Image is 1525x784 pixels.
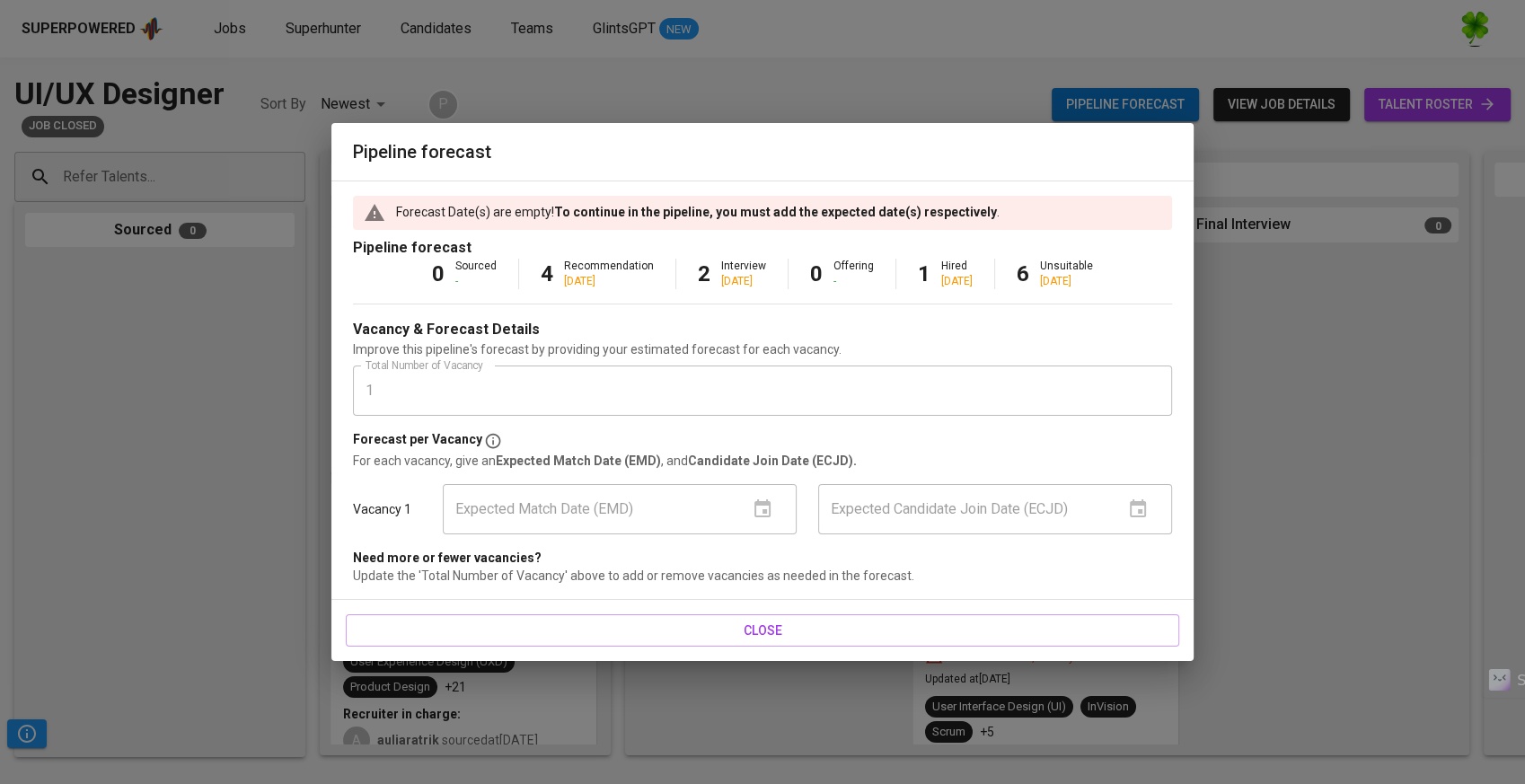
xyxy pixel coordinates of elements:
div: Offering [833,259,874,289]
div: [DATE] [721,274,766,289]
p: Vacancy 1 [353,500,411,518]
b: 2 [698,261,710,286]
div: - [833,274,874,289]
b: Candidate Join Date (ECJD). [688,454,857,468]
b: 0 [810,261,823,286]
b: 4 [541,261,553,286]
b: Expected Match Date (EMD) [496,454,661,468]
b: 1 [918,261,930,286]
p: Vacancy & Forecast Details [353,319,540,340]
div: Unsuitable [1040,259,1093,289]
h6: Pipeline forecast [353,137,1172,166]
p: Forecast Date(s) are empty! . [396,203,1000,221]
div: - [455,274,497,289]
p: Need more or fewer vacancies? [353,549,1172,567]
div: Hired [941,259,973,289]
button: close [346,614,1179,647]
p: Improve this pipeline's forecast by providing your estimated forecast for each vacancy. [353,340,1172,358]
div: Interview [721,259,766,289]
div: Sourced [455,259,497,289]
p: For each vacancy, give an , and [353,452,1172,470]
b: To continue in the pipeline, you must add the expected date(s) respectively [554,205,997,219]
div: Recommendation [564,259,654,289]
div: [DATE] [564,274,654,289]
b: 6 [1017,261,1029,286]
div: [DATE] [1040,274,1093,289]
p: Forecast per Vacancy [353,430,482,452]
div: [DATE] [941,274,973,289]
p: Pipeline forecast [353,237,1172,259]
b: 0 [432,261,445,286]
span: close [360,620,1165,642]
p: Update the 'Total Number of Vacancy' above to add or remove vacancies as needed in the forecast. [353,567,1172,585]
